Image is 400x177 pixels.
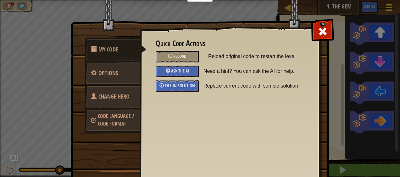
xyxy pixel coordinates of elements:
[156,51,199,62] div: Reload original code to restart the level
[171,68,189,74] span: Ask the AI
[173,53,186,59] span: Reload
[98,113,134,127] span: Choose hero, language
[98,69,118,77] span: Configure settings
[203,80,308,92] span: Replace current code with sample solution
[98,46,118,53] span: Quick Code Actions
[156,66,199,77] div: Ask the AI
[85,37,147,62] a: My Code
[98,93,130,100] span: Choose hero, language
[85,61,141,85] a: Options
[203,66,308,77] span: Need a hint? You can ask the AI for help.
[156,39,304,48] h3: Quick Code Actions
[165,83,195,88] span: Fill in solution
[156,80,199,92] div: Fill in solution
[208,51,304,62] span: Reload original code to restart the level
